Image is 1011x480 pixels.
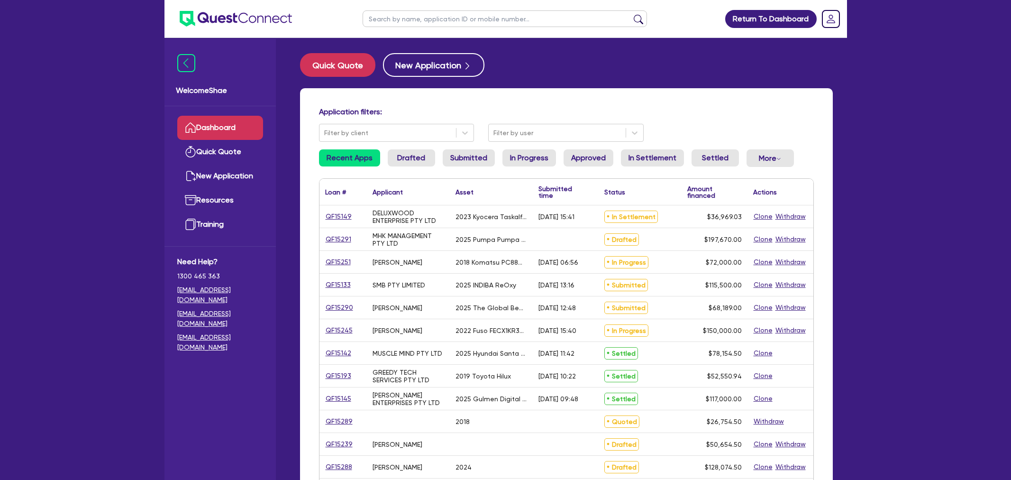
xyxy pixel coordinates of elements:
[706,395,742,403] span: $117,000.00
[775,279,806,290] button: Withdraw
[692,149,739,166] a: Settled
[373,232,444,247] div: MHK MANAGEMENT PTY LTD
[604,324,648,337] span: In Progress
[300,53,375,77] button: Quick Quote
[775,257,806,268] button: Withdraw
[388,149,435,166] a: Drafted
[538,304,576,312] div: [DATE] 12:48
[604,233,639,246] span: Drafted
[177,140,263,164] a: Quick Quote
[707,372,742,380] span: $52,550.94
[455,372,511,380] div: 2019 Toyota Hilux
[455,281,516,289] div: 2025 INDIBA ReOxy
[373,463,422,471] div: [PERSON_NAME]
[363,10,647,27] input: Search by name, application ID or mobile number...
[775,439,806,450] button: Withdraw
[373,258,422,266] div: [PERSON_NAME]
[706,441,742,448] span: $50,654.50
[775,234,806,245] button: Withdraw
[753,462,773,472] button: Clone
[373,369,444,384] div: GREEDY TECH SERVICES PTY LTD
[538,372,576,380] div: [DATE] 10:22
[373,304,422,312] div: [PERSON_NAME]
[753,279,773,290] button: Clone
[185,194,196,206] img: resources
[455,418,470,425] div: 2018
[455,327,527,334] div: 2022 Fuso FECX1KR3SFBD
[705,463,742,471] span: $128,074.50
[177,285,263,305] a: [EMAIL_ADDRESS][DOMAIN_NAME]
[373,350,442,357] div: MUSCLE MIND PTY LTD
[604,438,639,451] span: Drafted
[443,149,495,166] a: Submitted
[177,54,195,72] img: icon-menu-close
[604,461,639,473] span: Drafted
[604,370,638,382] span: Settled
[709,304,742,312] span: $68,189.00
[455,258,527,266] div: 2018 Komatsu PC88MR
[709,350,742,357] span: $78,154.50
[753,416,784,427] button: Withdraw
[538,258,578,266] div: [DATE] 06:56
[604,415,639,428] span: Quoted
[604,189,625,195] div: Status
[373,189,403,195] div: Applicant
[373,281,425,289] div: SMB PTY LIMITED
[325,302,354,313] a: QF15290
[177,212,263,237] a: Training
[177,309,263,329] a: [EMAIL_ADDRESS][DOMAIN_NAME]
[538,395,578,403] div: [DATE] 09:48
[177,332,263,352] a: [EMAIL_ADDRESS][DOMAIN_NAME]
[455,304,527,312] div: 2025 The Global Beauty Group UltraLUX PRO
[325,234,352,245] a: QF15291
[564,149,613,166] a: Approved
[775,325,806,336] button: Withdraw
[177,188,263,212] a: Resources
[819,7,843,31] a: Dropdown toggle
[707,418,742,425] span: $26,754.50
[604,302,648,314] span: Submitted
[707,213,742,221] span: $36,969.03
[185,170,196,182] img: new-application
[325,370,352,381] a: QF15193
[383,53,484,77] button: New Application
[687,185,742,199] div: Amount financed
[177,116,263,140] a: Dashboard
[704,236,742,243] span: $197,670.00
[325,325,353,336] a: QF15245
[325,189,346,195] div: Loan #
[325,462,353,472] a: QF15288
[753,211,773,222] button: Clone
[753,302,773,313] button: Clone
[753,234,773,245] button: Clone
[319,107,814,116] h4: Application filters:
[753,370,773,381] button: Clone
[604,393,638,405] span: Settled
[703,327,742,334] span: $150,000.00
[455,395,527,403] div: 2025 Gulmen Digital CPM Cup Machine
[753,257,773,268] button: Clone
[753,393,773,404] button: Clone
[775,302,806,313] button: Withdraw
[753,189,777,195] div: Actions
[753,325,773,336] button: Clone
[502,149,556,166] a: In Progress
[185,146,196,157] img: quick-quote
[325,393,352,404] a: QF15145
[705,281,742,289] span: $115,500.00
[373,441,422,448] div: [PERSON_NAME]
[455,213,527,221] div: 2023 Kyocera Taskalfa 3554CI Photocopier
[538,350,574,357] div: [DATE] 11:42
[747,149,794,167] button: Dropdown toggle
[300,53,383,77] a: Quick Quote
[538,213,574,221] div: [DATE] 15:41
[185,219,196,230] img: training
[538,281,574,289] div: [DATE] 13:16
[373,327,422,334] div: [PERSON_NAME]
[176,85,264,96] span: Welcome Shae
[373,209,444,224] div: DELUXWOOD ENTERPRISE PTY LTD
[753,348,773,359] button: Clone
[325,348,352,359] a: QF15142
[604,211,658,223] span: In Settlement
